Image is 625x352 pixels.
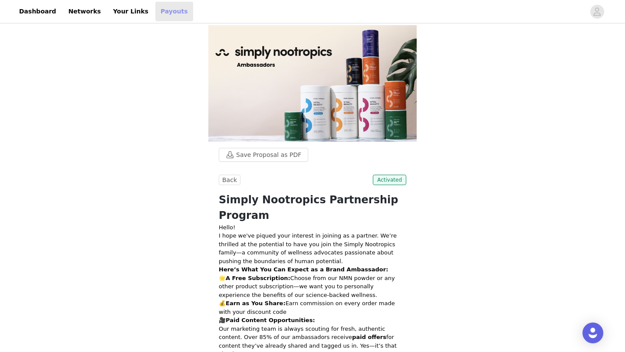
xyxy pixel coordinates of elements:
[219,148,308,162] button: Save Proposal as PDF
[219,223,406,232] p: Hello!
[219,192,406,223] h1: Simply Nootropics Partnership Program
[14,2,61,21] a: Dashboard
[219,175,240,185] button: Back
[219,274,406,300] p: 🌟 Choose from our NMN powder or any other product subscription—we want you to personally experien...
[226,300,286,306] strong: Earn as You Share:
[208,25,417,142] img: campaign image
[155,2,193,21] a: Payouts
[219,231,406,265] p: I hope we've piqued your interest in joining as a partner. We’re thrilled at the potential to hav...
[219,266,388,273] strong: Here’s What You Can Expect as a Brand Ambassador:
[219,299,406,316] p: 💰 Earn commission on every order made with your discount code
[108,2,154,21] a: Your Links
[593,5,601,19] div: avatar
[352,334,386,340] strong: paid offers
[63,2,106,21] a: Networks
[226,275,290,281] strong: A Free Subscription:
[582,323,603,343] div: Open Intercom Messenger
[373,175,406,185] span: Activated
[226,317,315,323] strong: Paid Content Opportunities:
